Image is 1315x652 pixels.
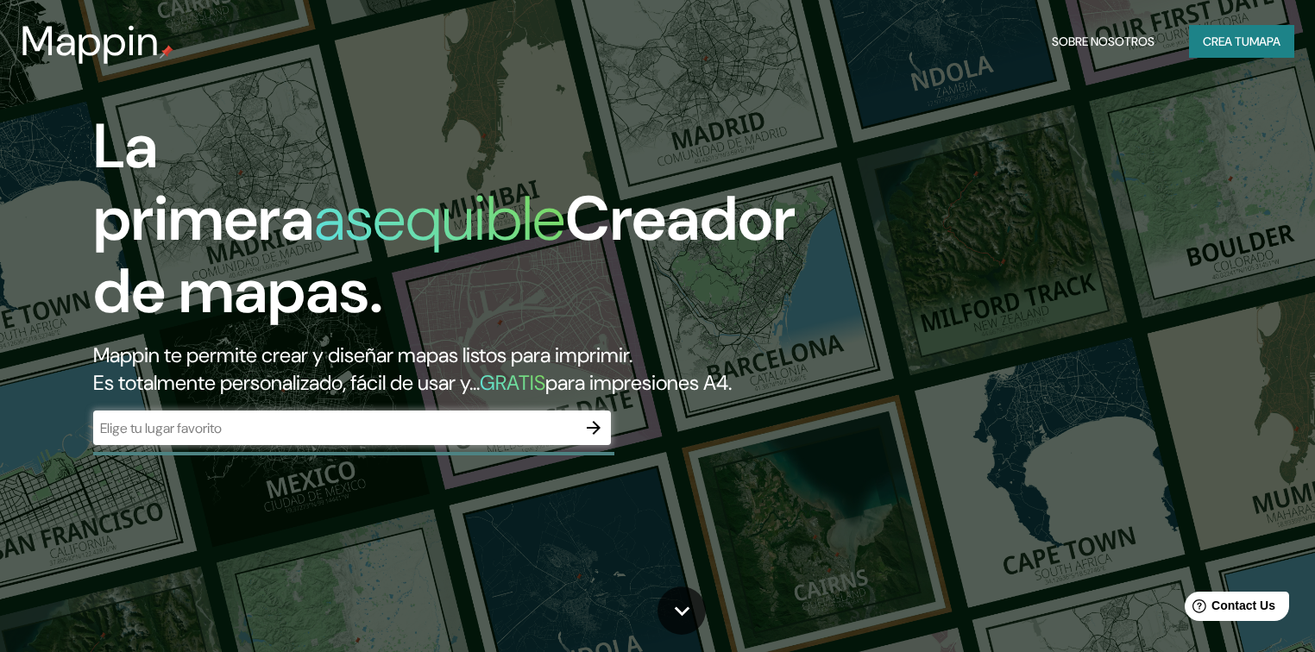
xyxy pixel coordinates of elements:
[1203,34,1249,49] font: Crea tu
[160,45,173,59] img: pin de mapeo
[1161,585,1296,633] iframe: Help widget launcher
[1189,25,1294,58] button: Crea tumapa
[480,369,545,396] font: GRATIS
[93,369,480,396] font: Es totalmente personalizado, fácil de usar y...
[1052,34,1155,49] font: Sobre nosotros
[93,179,796,331] font: Creador de mapas.
[314,179,565,259] font: asequible
[545,369,732,396] font: para impresiones A4.
[93,418,576,438] input: Elige tu lugar favorito
[21,14,160,68] font: Mappin
[93,342,632,368] font: Mappin te permite crear y diseñar mapas listos para imprimir.
[93,106,314,259] font: La primera
[1045,25,1161,58] button: Sobre nosotros
[1249,34,1280,49] font: mapa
